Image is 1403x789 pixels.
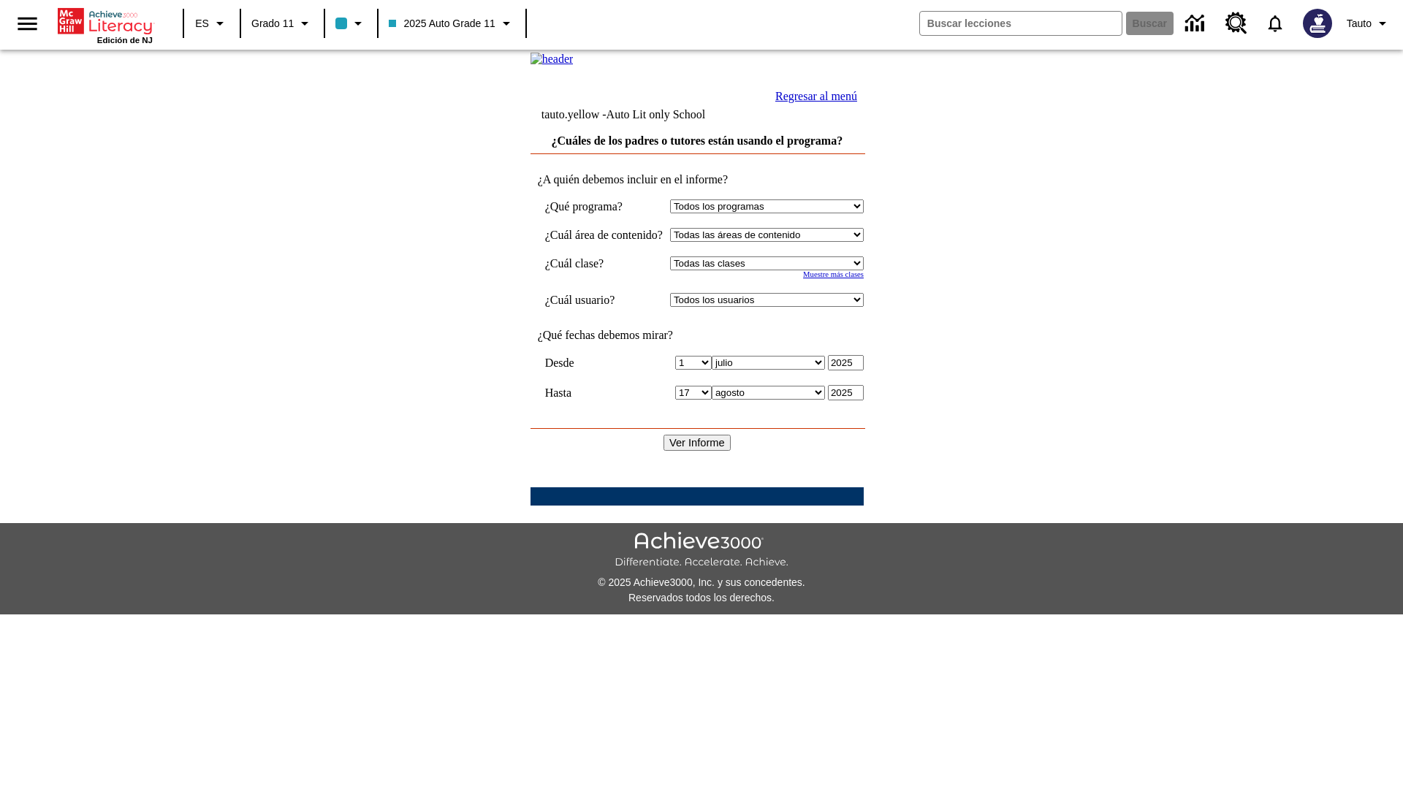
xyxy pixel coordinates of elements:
[1347,16,1372,31] span: Tauto
[6,2,49,45] button: Abrir el menú lateral
[531,173,864,186] td: ¿A quién debemos incluir en el informe?
[58,5,153,45] div: Portada
[920,12,1122,35] input: Buscar campo
[803,270,864,278] a: Muestre más clases
[1217,4,1256,43] a: Centro de recursos, Se abrirá en una pestaña nueva.
[531,329,864,342] td: ¿Qué fechas debemos mirar?
[541,108,736,121] td: tauto.yellow -
[330,10,373,37] button: El color de la clase es azul claro. Cambiar el color de la clase.
[545,385,663,400] td: Hasta
[545,229,663,241] nobr: ¿Cuál área de contenido?
[615,532,788,569] img: Achieve3000 Differentiate Accelerate Achieve
[1303,9,1332,38] img: Avatar
[1256,4,1294,42] a: Notificaciones
[545,355,663,370] td: Desde
[545,199,663,213] td: ¿Qué programa?
[389,16,495,31] span: 2025 Auto Grade 11
[607,108,706,121] nobr: Auto Lit only School
[97,36,153,45] span: Edición de NJ
[195,16,209,31] span: ES
[664,435,731,451] input: Ver Informe
[246,10,319,37] button: Grado: Grado 11, Elige un grado
[545,293,663,307] td: ¿Cuál usuario?
[1294,4,1341,42] button: Escoja un nuevo avatar
[545,256,663,270] td: ¿Cuál clase?
[551,134,843,147] a: ¿Cuáles de los padres o tutores están usando el programa?
[251,16,294,31] span: Grado 11
[531,53,574,66] img: header
[1176,4,1217,44] a: Centro de información
[383,10,520,37] button: Clase: 2025 Auto Grade 11, Selecciona una clase
[775,90,857,102] a: Regresar al menú
[189,10,235,37] button: Lenguaje: ES, Selecciona un idioma
[1341,10,1397,37] button: Perfil/Configuración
